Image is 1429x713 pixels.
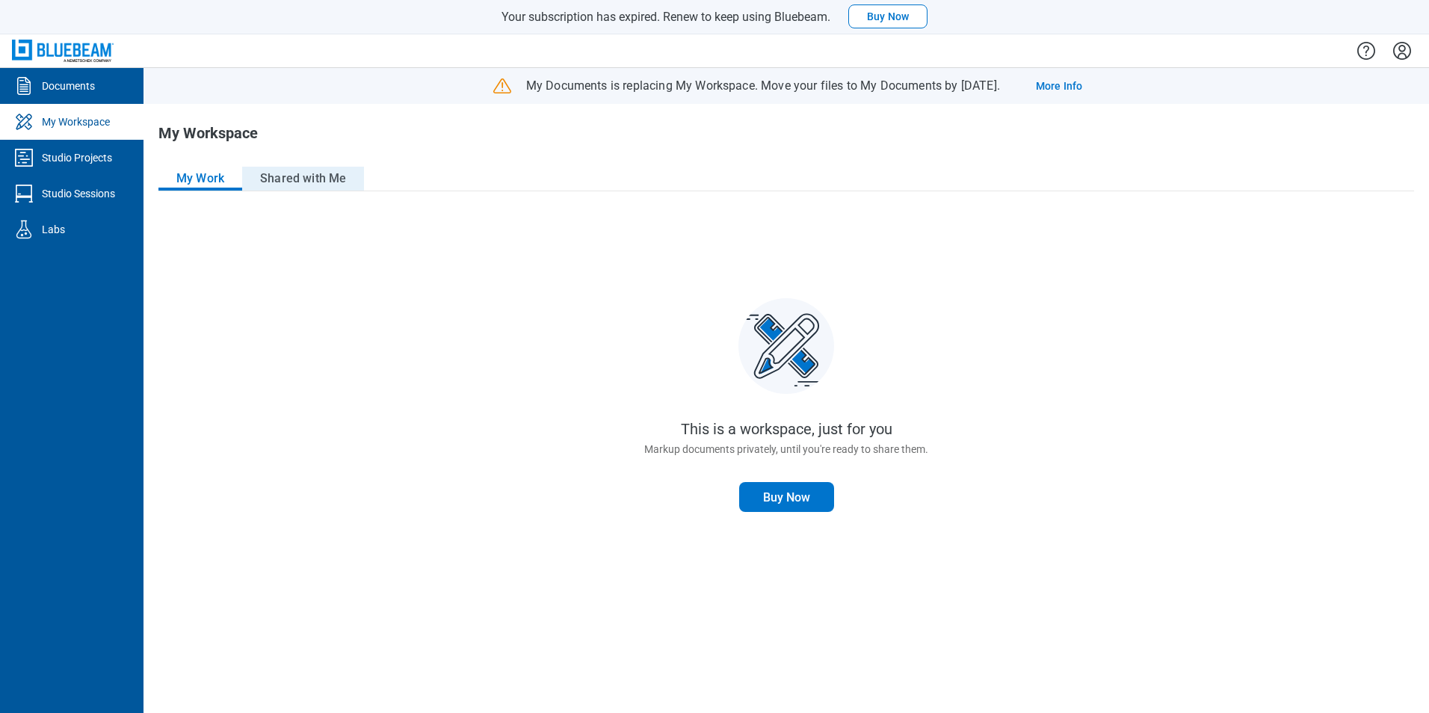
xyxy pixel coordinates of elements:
[1036,78,1082,93] a: More Info
[526,78,1000,94] p: My Documents is replacing My Workspace. Move your files to My Documents by [DATE].
[12,182,36,206] svg: Studio Sessions
[158,125,258,149] h1: My Workspace
[42,150,112,165] div: Studio Projects
[12,217,36,241] svg: Labs
[242,167,364,191] button: Shared with Me
[42,186,115,201] div: Studio Sessions
[644,443,928,467] p: Markup documents privately, until you're ready to share them.
[42,78,95,93] div: Documents
[848,4,928,28] button: Buy Now
[42,222,65,237] div: Labs
[12,146,36,170] svg: Studio Projects
[501,10,830,24] span: Your subscription has expired. Renew to keep using Bluebeam.
[12,40,114,61] img: Bluebeam, Inc.
[739,482,834,512] a: Buy Now
[681,421,892,437] p: This is a workspace, just for you
[1390,38,1414,64] button: Settings
[42,114,110,129] div: My Workspace
[12,74,36,98] svg: Documents
[12,110,36,134] svg: My Workspace
[158,167,242,191] button: My Work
